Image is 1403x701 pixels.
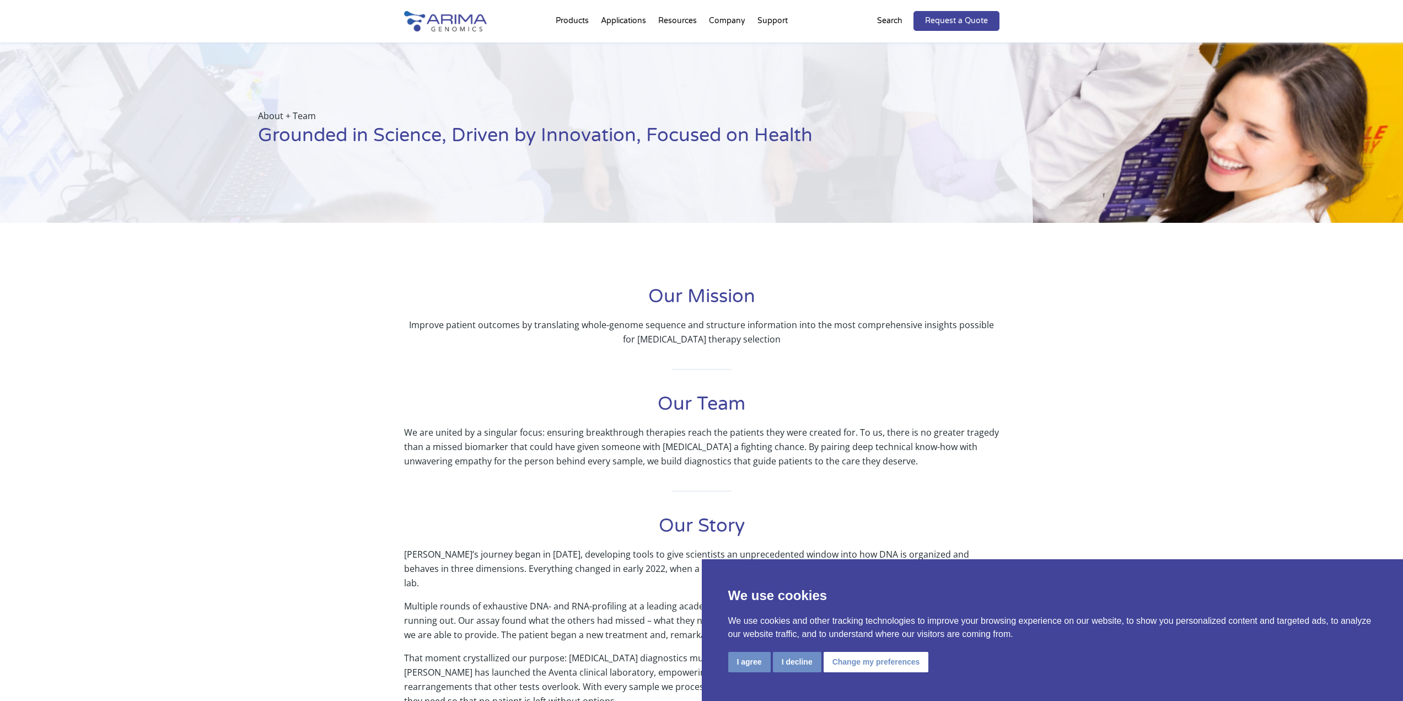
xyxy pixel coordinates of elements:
a: Request a Quote [913,11,999,31]
p: We use cookies and other tracking technologies to improve your browsing experience on our website... [728,614,1377,641]
p: About + Team [258,109,977,123]
button: I agree [728,652,771,672]
button: I decline [773,652,821,672]
h1: Our Story [404,513,999,547]
p: Improve patient outcomes by translating whole-genome sequence and structure information into the ... [404,318,999,346]
p: [PERSON_NAME]’s journey began in [DATE], developing tools to give scientists an unprecedented win... [404,547,999,599]
p: Multiple rounds of exhaustive DNA- and RNA-profiling at a leading academic center had failed to u... [404,599,999,651]
p: We are united by a singular focus: ensuring breakthrough therapies reach the patients they were c... [404,425,999,468]
p: We use cookies [728,586,1377,606]
h1: Grounded in Science, Driven by Innovation, Focused on Health [258,123,977,157]
h1: Our Mission [404,284,999,318]
p: Search [877,14,902,28]
h1: Our Team [404,392,999,425]
img: Arima-Genomics-logo [404,11,487,31]
button: Change my preferences [824,652,929,672]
